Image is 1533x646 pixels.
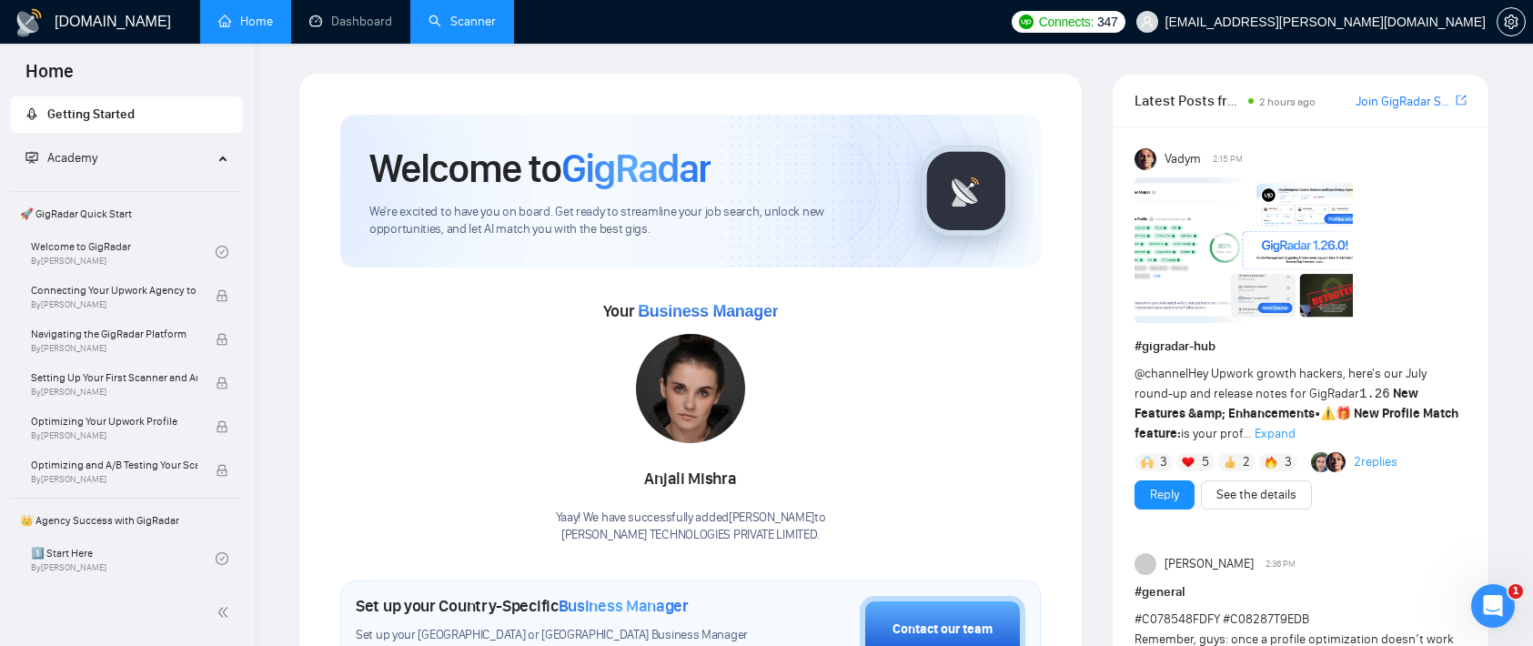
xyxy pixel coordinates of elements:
[1141,15,1154,28] span: user
[921,146,1012,237] img: gigradar-logo.png
[216,289,228,302] span: lock
[561,144,711,193] span: GigRadar
[1165,149,1201,169] span: Vadym
[638,302,778,320] span: Business Manager
[1135,366,1188,381] span: @channel
[1213,151,1243,167] span: 2:15 PM
[1498,15,1525,29] span: setting
[13,196,241,232] span: 🚀 GigRadar Quick Start
[1141,456,1154,469] img: 🙌
[893,620,993,640] div: Contact our team
[47,150,97,166] span: Academy
[31,232,216,272] a: Welcome to GigRadarBy[PERSON_NAME]
[1336,406,1351,421] span: 🎁
[1497,15,1526,29] a: setting
[603,301,779,321] span: Your
[31,368,197,387] span: Setting Up Your First Scanner and Auto-Bidder
[1456,93,1467,107] span: export
[556,510,826,544] div: Yaay! We have successfully added [PERSON_NAME] to
[1216,485,1296,505] a: See the details
[1135,582,1467,602] h1: # general
[369,204,892,238] span: We're excited to have you on board. Get ready to streamline your job search, unlock new opportuni...
[1354,453,1397,471] a: 2replies
[1508,584,1523,599] span: 1
[1456,92,1467,109] a: export
[1019,15,1034,29] img: upwork-logo.png
[31,430,197,441] span: By [PERSON_NAME]
[217,603,235,621] span: double-left
[1135,480,1195,510] button: Reply
[1165,554,1254,574] span: [PERSON_NAME]
[1182,456,1195,469] img: ❤️
[11,58,88,96] span: Home
[47,106,135,122] span: Getting Started
[1320,406,1336,421] span: ⚠️
[31,343,197,354] span: By [PERSON_NAME]
[1160,453,1167,471] span: 3
[1202,453,1209,471] span: 5
[369,144,711,193] h1: Welcome to
[25,107,38,120] span: rocket
[216,246,228,258] span: check-circle
[1259,96,1316,108] span: 2 hours ago
[1223,611,1309,627] span: #C08287T9EDB
[1039,12,1094,32] span: Connects:
[31,299,197,310] span: By [PERSON_NAME]
[1135,337,1467,357] h1: # gigradar-hub
[1135,366,1458,441] span: Hey Upwork growth hackers, here's our July round-up and release notes for GigRadar • is your prof...
[31,412,197,430] span: Optimizing Your Upwork Profile
[1497,7,1526,36] button: setting
[1266,556,1296,572] span: 2:36 PM
[559,596,689,616] span: Business Manager
[13,502,241,539] span: 👑 Agency Success with GigRadar
[636,334,745,443] img: 1706121430734-multi-295.jpg
[1243,453,1250,471] span: 2
[1097,12,1117,32] span: 347
[556,527,826,544] p: [PERSON_NAME] TECHNOLOGIES PRIVATE LIMITED .
[1150,485,1179,505] a: Reply
[1471,584,1515,628] iframe: Intercom live chat
[31,325,197,343] span: Navigating the GigRadar Platform
[556,464,826,495] div: Anjali Mishra
[1135,148,1156,170] img: Vadym
[216,464,228,477] span: lock
[1356,92,1452,112] a: Join GigRadar Slack Community
[1311,452,1331,472] img: Alex B
[15,8,44,37] img: logo
[31,281,197,299] span: Connecting Your Upwork Agency to GigRadar
[216,552,228,565] span: check-circle
[218,14,273,29] a: homeHome
[25,151,38,164] span: fund-projection-screen
[216,377,228,389] span: lock
[1285,453,1292,471] span: 3
[429,14,496,29] a: searchScanner
[356,596,689,616] h1: Set up your Country-Specific
[31,474,197,485] span: By [PERSON_NAME]
[1255,426,1296,441] span: Expand
[1224,456,1236,469] img: 👍
[1359,387,1390,401] code: 1.26
[1265,456,1277,469] img: 🔥
[31,387,197,398] span: By [PERSON_NAME]
[216,420,228,433] span: lock
[1135,177,1353,323] img: F09AC4U7ATU-image.png
[309,14,392,29] a: dashboardDashboard
[1135,89,1243,112] span: Latest Posts from the GigRadar Community
[31,539,216,579] a: 1️⃣ Start HereBy[PERSON_NAME]
[31,456,197,474] span: Optimizing and A/B Testing Your Scanner for Better Results
[1201,480,1312,510] button: See the details
[216,333,228,346] span: lock
[11,96,243,133] li: Getting Started
[25,150,97,166] span: Academy
[1135,611,1220,627] span: #C078548FDFY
